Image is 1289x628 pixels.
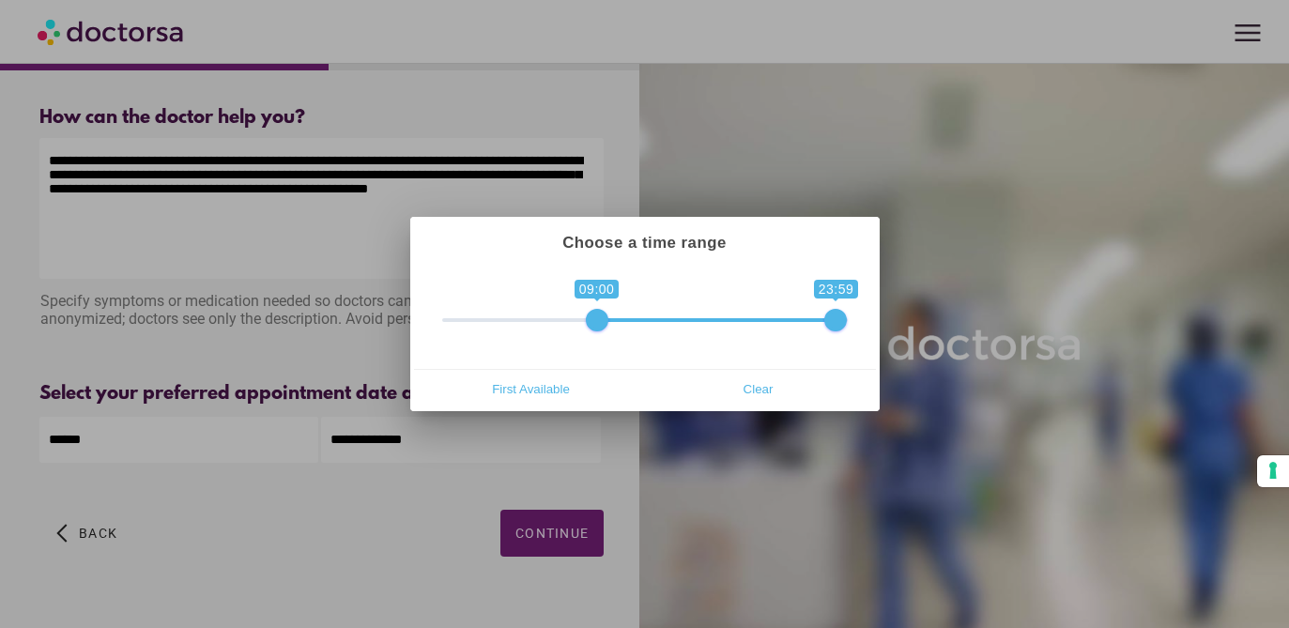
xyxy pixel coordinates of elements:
[645,374,872,404] button: Clear
[418,374,645,404] button: First Available
[651,375,867,403] span: Clear
[814,280,859,299] span: 23:59
[575,280,620,299] span: 09:00
[423,375,639,403] span: First Available
[562,234,727,252] strong: Choose a time range
[1257,455,1289,487] button: Your consent preferences for tracking technologies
